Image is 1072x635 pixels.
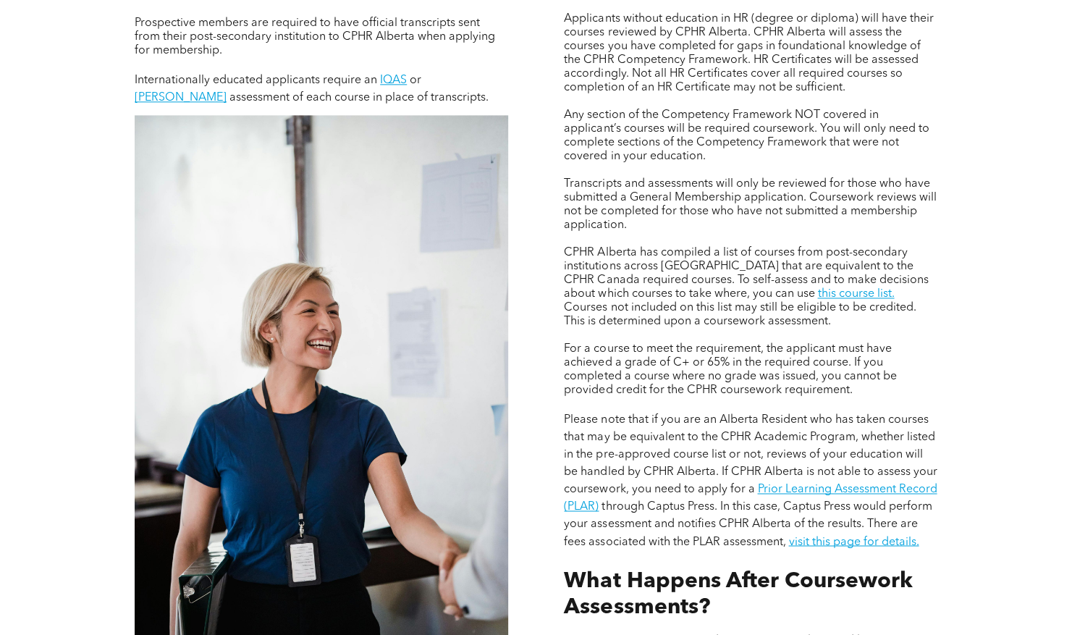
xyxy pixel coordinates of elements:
[564,13,933,93] span: Applicants without education in HR (degree or diploma) will have their courses reviewed by CPHR A...
[564,570,912,618] span: What Happens After Coursework Assessments?
[380,75,407,86] a: IQAS
[135,92,227,104] a: [PERSON_NAME]
[564,414,937,495] span: Please note that if you are an Alberta Resident who has taken courses that may be equivalent to t...
[788,536,919,547] a: visit this page for details.
[564,302,916,327] span: Courses not included on this list may still be eligible to be credited. This is determined upon a...
[410,75,421,86] span: or
[135,17,495,56] span: Prospective members are required to have official transcripts sent from their post-secondary inst...
[564,109,929,162] span: Any section of the Competency Framework NOT covered in applicant’s courses will be required cours...
[564,247,928,300] span: CPHR Alberta has compiled a list of courses from post-secondary institutions across [GEOGRAPHIC_D...
[817,288,894,300] a: this course list.
[564,178,936,231] span: Transcripts and assessments will only be reviewed for those who have submitted a General Membersh...
[135,75,377,86] span: Internationally educated applicants require an
[564,343,896,396] span: For a course to meet the requirement, the applicant must have achieved a grade of C+ or 65% in th...
[564,501,932,547] span: through Captus Press. In this case, Captus Press would perform your assessment and notifies CPHR ...
[229,92,489,104] span: assessment of each course in place of transcripts.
